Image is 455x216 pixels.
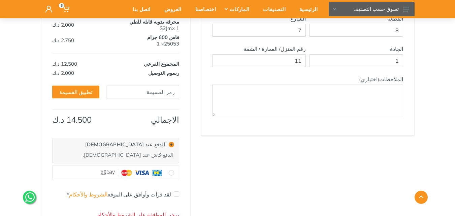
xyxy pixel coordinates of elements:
input: رقم المنزل/ العمارة / الشقة [212,54,306,67]
img: upay.png [98,168,165,177]
label: رقم المنزل/ العمارة / الشقة [244,45,306,53]
input: رمز القسيمة [106,86,179,98]
div: 2.750 د.ك [52,37,99,43]
span: 14.500 د.ك [52,115,92,125]
label: الشارع [290,14,306,23]
td: 12.500 د.ك [52,54,99,68]
span: 5 [59,3,64,8]
input: القطعة [309,24,403,37]
a: تطبيق القسيمة [52,86,99,98]
div: الماركات [221,2,254,16]
td: 25053× 1 [99,33,179,54]
div: اتصل بنا [124,2,155,16]
span: مجرفه يدويه قابله للطي [129,19,179,25]
input: الجادة [309,54,403,67]
div: العروض [155,2,186,16]
label: الجادة [390,45,403,53]
span: (اختياري) [359,76,379,83]
div: التصنيفات [254,2,290,16]
div: 2.000 د.ك [52,22,99,28]
th: رسوم التوصيل [99,68,179,78]
td: S3Jm× 1 [99,17,179,33]
button: تسوق حسب التصنيف [329,2,415,16]
span: الدفع عند [DEMOGRAPHIC_DATA] [85,141,165,149]
th: الاجمالي [99,110,179,124]
div: الرئيسية [290,2,322,16]
span: فاس 600 جرام [147,34,179,40]
span: 2.000 د.ك [52,70,74,76]
input: الشارع [212,24,306,37]
div: اختصاصنا [186,2,221,16]
label: الملاحظات [359,75,403,83]
label: القطعة [387,14,403,23]
th: المجموع الفرعي [99,54,179,68]
div: الدفع كاش عند [DEMOGRAPHIC_DATA]. [53,151,179,163]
